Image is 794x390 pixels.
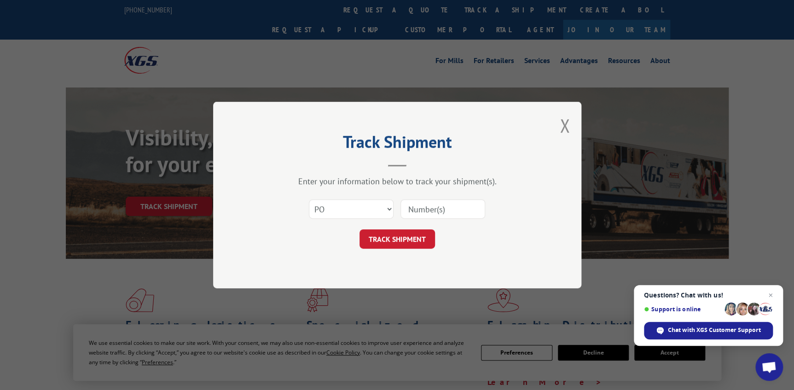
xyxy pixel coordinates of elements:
span: Support is online [644,306,721,313]
span: Close chat [765,290,776,301]
h2: Track Shipment [259,135,535,153]
span: Questions? Chat with us! [644,291,773,299]
input: Number(s) [400,199,485,219]
div: Open chat [755,353,783,381]
button: TRACK SHIPMENT [359,229,435,249]
button: Close modal [560,113,570,138]
div: Chat with XGS Customer Support [644,322,773,339]
div: Enter your information below to track your shipment(s). [259,176,535,186]
span: Chat with XGS Customer Support [668,326,761,334]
